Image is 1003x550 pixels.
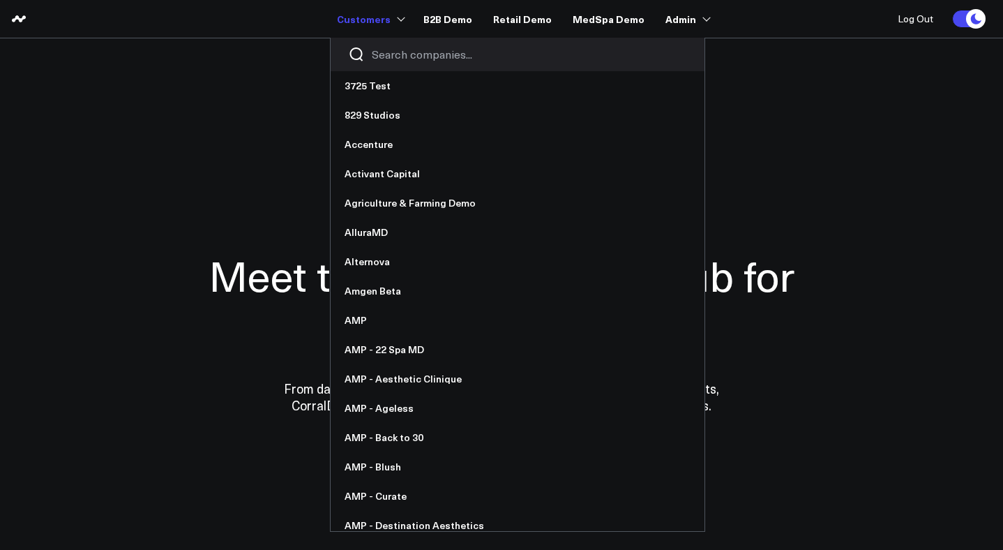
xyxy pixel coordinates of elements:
input: Search companies input [372,47,687,62]
a: AMP [331,306,704,335]
p: From data cleansing and integration to personalized dashboards and insights, CorralData automates... [254,380,749,414]
a: AMP - Aesthetic Clinique [331,364,704,394]
a: 3725 Test [331,71,704,101]
a: AMP - Ageless [331,394,704,423]
a: Accenture [331,130,704,159]
a: Admin [665,6,708,31]
a: AMP - 22 Spa MD [331,335,704,364]
a: Activant Capital [331,159,704,188]
a: AMP - Curate [331,482,704,511]
a: Amgen Beta [331,276,704,306]
a: Customers [337,6,402,31]
h1: Meet the all-in-one data hub for ambitious teams [160,249,843,352]
a: Alternova [331,247,704,276]
a: AMP - Back to 30 [331,423,704,452]
a: AMP - Destination Aesthetics [331,511,704,540]
a: 829 Studios [331,101,704,130]
button: Search companies button [348,46,365,63]
a: Agriculture & Farming Demo [331,188,704,218]
a: B2B Demo [423,6,472,31]
a: AlluraMD [331,218,704,247]
a: MedSpa Demo [573,6,644,31]
a: Retail Demo [493,6,552,31]
a: AMP - Blush [331,452,704,482]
